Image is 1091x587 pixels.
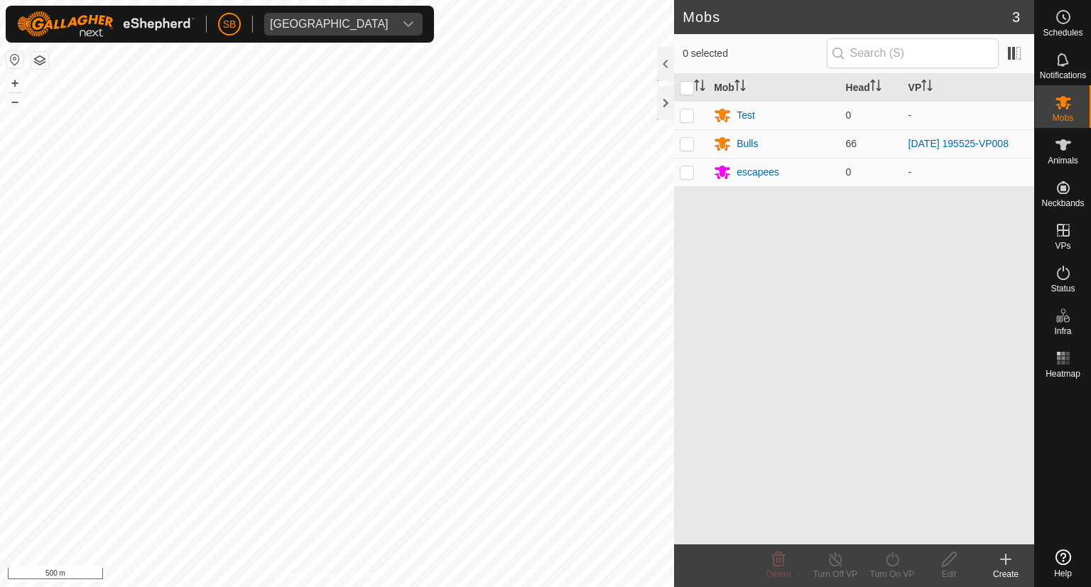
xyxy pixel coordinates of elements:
[708,74,840,102] th: Mob
[1035,544,1091,583] a: Help
[223,17,237,32] span: SB
[766,569,791,579] span: Delete
[903,101,1034,129] td: -
[270,18,389,30] div: [GEOGRAPHIC_DATA]
[870,82,881,93] p-sorticon: Activate to sort
[1012,6,1020,28] span: 3
[908,138,1009,149] a: [DATE] 195525-VP008
[683,46,826,61] span: 0 selected
[1043,28,1082,37] span: Schedules
[827,38,999,68] input: Search (S)
[921,82,933,93] p-sorticon: Activate to sort
[1041,199,1084,208] span: Neckbands
[734,82,746,93] p-sorticon: Activate to sort
[846,166,852,178] span: 0
[921,568,977,581] div: Edit
[17,11,195,37] img: Gallagher Logo
[683,9,1012,26] h2: Mobs
[394,13,423,36] div: dropdown trigger
[281,569,335,581] a: Privacy Policy
[6,51,23,68] button: Reset Map
[737,165,779,180] div: escapees
[1040,71,1086,80] span: Notifications
[1054,327,1071,335] span: Infra
[1053,114,1073,122] span: Mobs
[977,568,1034,581] div: Create
[31,52,48,69] button: Map Layers
[6,75,23,92] button: +
[1046,370,1080,378] span: Heatmap
[737,108,755,123] div: Test
[351,569,393,581] a: Contact Us
[1048,156,1078,165] span: Animals
[846,138,857,149] span: 66
[864,568,921,581] div: Turn On VP
[840,74,903,102] th: Head
[737,136,758,151] div: Bulls
[903,74,1034,102] th: VP
[264,13,394,36] span: Tangihanga station
[807,568,864,581] div: Turn Off VP
[1051,284,1075,293] span: Status
[846,109,852,121] span: 0
[6,93,23,110] button: –
[1055,242,1070,250] span: VPs
[1054,569,1072,578] span: Help
[903,158,1034,186] td: -
[694,82,705,93] p-sorticon: Activate to sort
